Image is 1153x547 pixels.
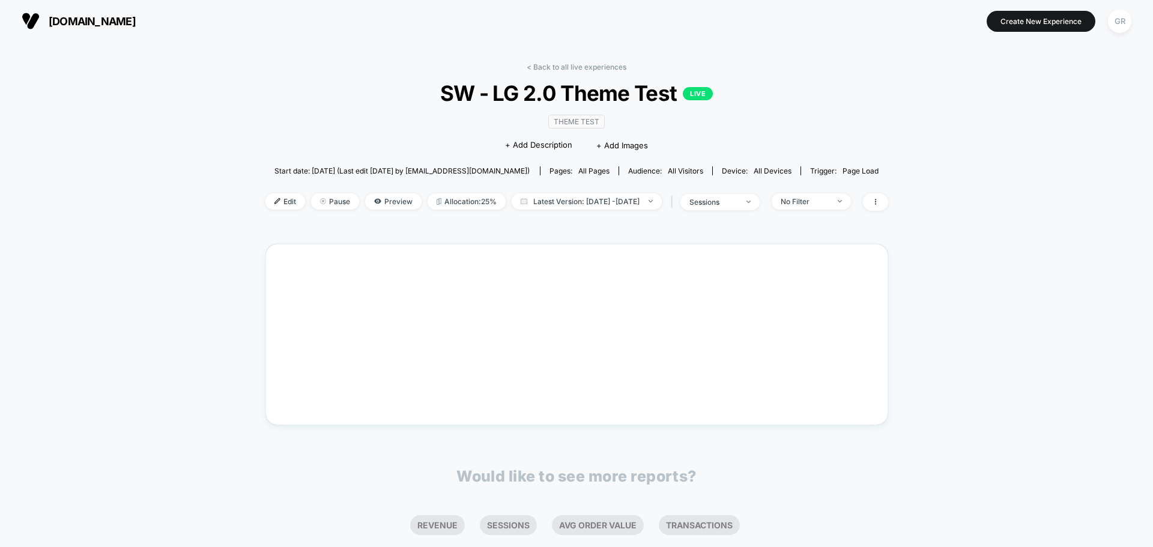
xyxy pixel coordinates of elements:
a: < Back to all live experiences [527,62,626,71]
div: GR [1108,10,1131,33]
li: Sessions [480,515,537,535]
p: Would like to see more reports? [456,467,697,485]
div: No Filter [781,197,829,206]
span: Pause [311,193,359,210]
span: [DOMAIN_NAME] [49,15,136,28]
button: Create New Experience [987,11,1095,32]
span: Device: [712,166,800,175]
img: end [649,200,653,202]
div: Audience: [628,166,703,175]
img: calendar [521,198,527,204]
div: sessions [689,198,737,207]
span: + Add Images [596,141,648,150]
img: end [838,200,842,202]
span: + Add Description [505,139,572,151]
span: | [668,193,680,211]
span: Allocation: 25% [428,193,506,210]
img: end [746,201,751,203]
img: edit [274,198,280,204]
li: Transactions [659,515,740,535]
span: Latest Version: [DATE] - [DATE] [512,193,662,210]
div: Trigger: [810,166,879,175]
span: all devices [754,166,791,175]
p: LIVE [683,87,713,100]
img: rebalance [437,198,441,205]
span: SW - LG 2.0 Theme Test [296,80,856,106]
img: end [320,198,326,204]
span: Theme Test [548,115,605,128]
span: all pages [578,166,610,175]
img: Visually logo [22,12,40,30]
span: All Visitors [668,166,703,175]
span: Page Load [843,166,879,175]
li: Avg Order Value [552,515,644,535]
button: GR [1104,9,1135,34]
div: Pages: [549,166,610,175]
span: Preview [365,193,422,210]
span: Start date: [DATE] (Last edit [DATE] by [EMAIL_ADDRESS][DOMAIN_NAME]) [274,166,530,175]
button: [DOMAIN_NAME] [18,11,139,31]
li: Revenue [410,515,465,535]
span: Edit [265,193,305,210]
